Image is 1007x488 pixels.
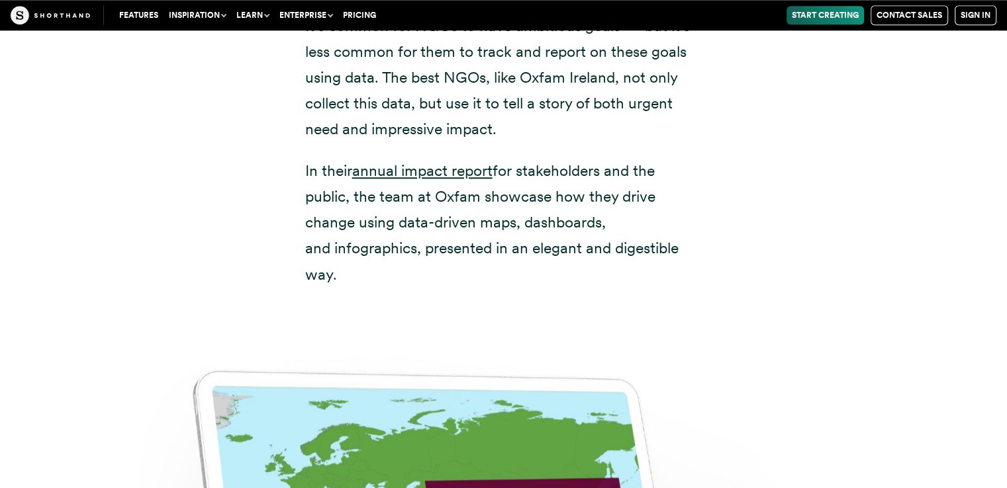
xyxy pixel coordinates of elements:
p: In their for stakeholders and the public, the team at Oxfam showcase how they drive change using ... [305,158,702,287]
a: Pricing [338,6,381,24]
button: Inspiration [164,6,231,24]
button: Learn [231,6,274,24]
a: annual impact report [352,161,493,180]
a: Features [114,6,164,24]
a: Contact Sales [871,5,948,25]
button: Enterprise [274,6,338,24]
a: Sign in [955,5,996,25]
img: The Craft [11,6,90,24]
a: Start Creating [787,6,864,24]
p: It’s common for NGOs to have ambitious goals — but it’s less common for them to track and report ... [305,13,702,142]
